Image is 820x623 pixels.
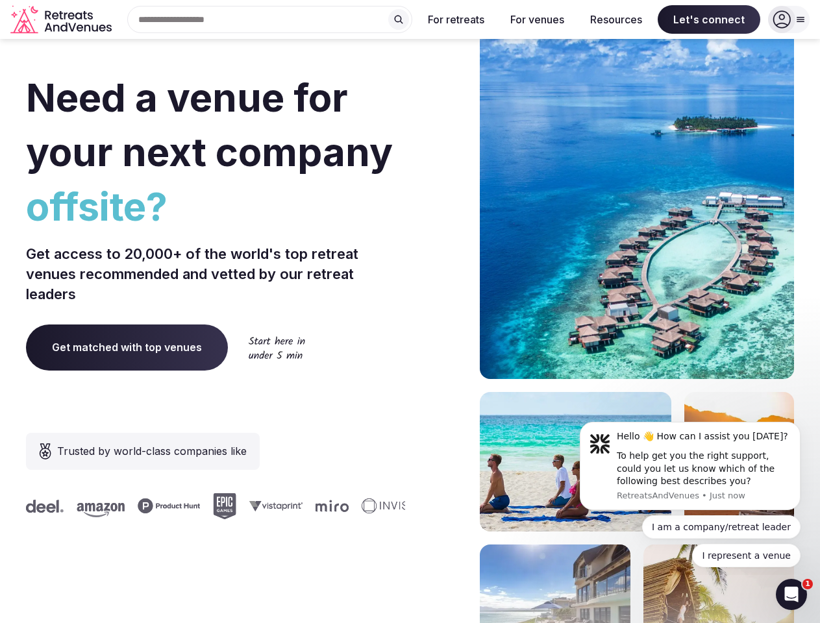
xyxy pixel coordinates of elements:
svg: Retreats and Venues company logo [10,5,114,34]
svg: Epic Games company logo [211,493,234,519]
svg: Invisible company logo [360,498,431,514]
svg: Vistaprint company logo [247,500,301,511]
span: Let's connect [658,5,760,34]
a: Get matched with top venues [26,324,228,370]
span: 1 [802,579,813,589]
svg: Deel company logo [24,500,62,513]
p: Get access to 20,000+ of the world's top retreat venues recommended and vetted by our retreat lea... [26,244,405,304]
span: offsite? [26,179,405,234]
img: Start here in under 5 min [249,336,305,359]
iframe: Intercom notifications message [560,410,820,575]
img: yoga on tropical beach [480,392,671,531]
button: For retreats [417,5,495,34]
a: Visit the homepage [10,5,114,34]
span: Need a venue for your next company [26,74,393,175]
iframe: Intercom live chat [776,579,807,610]
button: Resources [580,5,652,34]
img: woman sitting in back of truck with camels [684,392,794,531]
span: Trusted by world-class companies like [57,443,247,459]
button: For venues [500,5,575,34]
svg: Miro company logo [314,500,347,512]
